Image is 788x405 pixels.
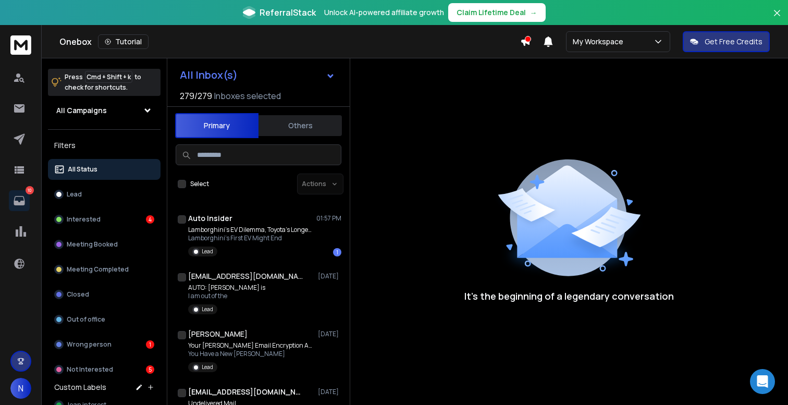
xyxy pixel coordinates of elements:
[202,305,213,313] p: Lead
[464,289,674,303] p: It’s the beginning of a legendary conversation
[48,284,161,305] button: Closed
[530,7,537,18] span: →
[316,214,341,223] p: 01:57 PM
[188,341,313,350] p: Your [PERSON_NAME] Email Encryption Activation
[68,165,97,174] p: All Status
[333,248,341,256] div: 1
[705,36,762,47] p: Get Free Credits
[188,350,313,358] p: You Have a New [PERSON_NAME]
[180,70,238,80] h1: All Inbox(s)
[9,190,30,211] a: 10
[188,292,265,300] p: I am out of the
[10,378,31,399] button: N
[67,265,129,274] p: Meeting Completed
[67,190,82,199] p: Lead
[26,186,34,194] p: 10
[85,71,132,83] span: Cmd + Shift + k
[65,72,141,93] p: Press to check for shortcuts.
[260,6,316,19] span: ReferralStack
[48,184,161,205] button: Lead
[56,105,107,116] h1: All Campaigns
[683,31,770,52] button: Get Free Credits
[175,113,258,138] button: Primary
[48,309,161,330] button: Out of office
[67,240,118,249] p: Meeting Booked
[146,340,154,349] div: 1
[188,234,313,242] p: Lamborghini’s First EV Might End
[318,330,341,338] p: [DATE]
[48,209,161,230] button: Interested4
[67,315,105,324] p: Out of office
[67,340,112,349] p: Wrong person
[48,100,161,121] button: All Campaigns
[48,138,161,153] h3: Filters
[258,114,342,137] button: Others
[750,369,775,394] div: Open Intercom Messenger
[770,6,784,31] button: Close banner
[59,34,520,49] div: Onebox
[318,272,341,280] p: [DATE]
[202,248,213,255] p: Lead
[318,388,341,396] p: [DATE]
[98,34,149,49] button: Tutorial
[188,271,303,281] h1: [EMAIL_ADDRESS][DOMAIN_NAME]
[573,36,627,47] p: My Workspace
[67,215,101,224] p: Interested
[146,215,154,224] div: 4
[188,329,248,339] h1: [PERSON_NAME]
[188,226,313,234] p: Lamborghini's EV Dilemma, Toyota's Longevity
[202,363,213,371] p: Lead
[67,290,89,299] p: Closed
[48,334,161,355] button: Wrong person1
[54,382,106,392] h3: Custom Labels
[48,259,161,280] button: Meeting Completed
[188,387,303,397] h1: [EMAIL_ADDRESS][DOMAIN_NAME]
[188,213,232,224] h1: Auto Insider
[324,7,444,18] p: Unlock AI-powered affiliate growth
[146,365,154,374] div: 5
[48,234,161,255] button: Meeting Booked
[48,359,161,380] button: Not Interested5
[67,365,113,374] p: Not Interested
[48,159,161,180] button: All Status
[188,284,265,292] p: AUTO: [PERSON_NAME] is
[171,65,343,85] button: All Inbox(s)
[180,90,212,102] span: 279 / 279
[448,3,546,22] button: Claim Lifetime Deal→
[214,90,281,102] h3: Inboxes selected
[190,180,209,188] label: Select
